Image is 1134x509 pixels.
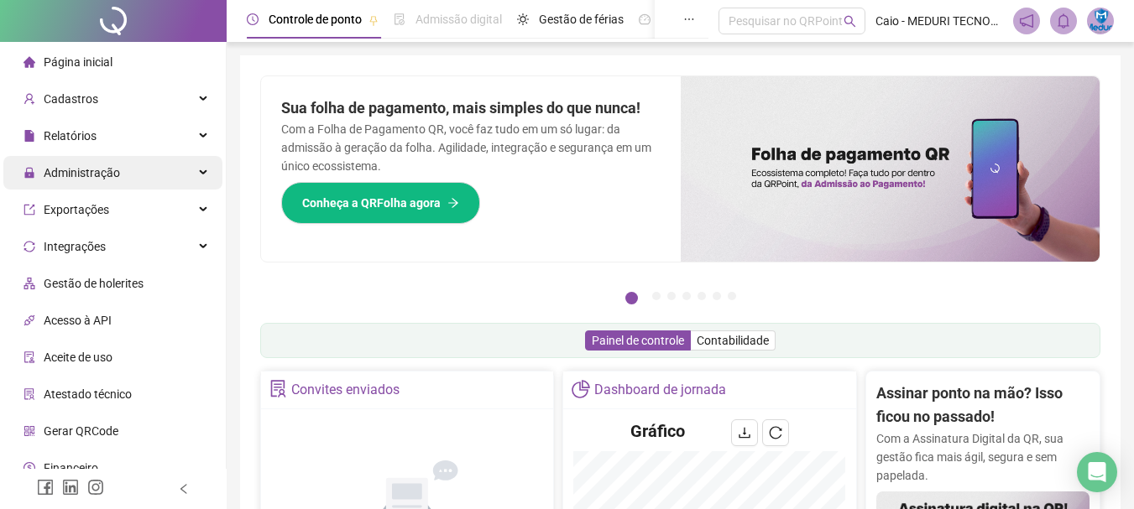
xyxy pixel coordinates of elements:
span: reload [769,426,782,439]
span: Gerar QRCode [44,424,118,438]
h4: Gráfico [630,419,685,443]
button: 1 [625,292,638,304]
span: search [844,15,856,28]
span: bell [1056,13,1071,29]
span: Integrações [44,240,106,253]
span: facebook [37,479,54,496]
span: linkedin [62,479,79,496]
span: pie-chart [572,380,589,397]
img: 31116 [1088,8,1113,34]
span: dollar [24,462,35,474]
span: solution [269,380,287,397]
div: Dashboard de jornada [594,376,726,404]
div: Convites enviados [291,376,400,404]
span: user-add [24,93,35,105]
button: 7 [728,292,736,300]
p: Com a Assinatura Digital da QR, sua gestão fica mais ágil, segura e sem papelada. [876,429,1090,485]
span: Exportações [44,203,109,216]
span: Contabilidade [697,334,769,347]
span: sync [24,241,35,252]
button: 3 [667,292,676,300]
button: Conheça a QRFolha agora [281,182,480,224]
span: Painel de controle [592,334,684,347]
span: sun [517,13,529,25]
span: pushpin [368,15,379,25]
span: notification [1019,13,1034,29]
span: download [738,426,751,439]
span: left [178,483,190,495]
button: 6 [713,292,721,300]
button: 4 [682,292,691,300]
span: Administração [44,166,120,179]
span: Admissão digital [415,13,502,26]
button: 2 [652,292,661,300]
div: Open Intercom Messenger [1077,452,1117,492]
span: dashboard [639,13,651,25]
button: 5 [698,292,706,300]
span: audit [24,351,35,363]
span: Acesso à API [44,314,112,327]
span: file-done [394,13,405,25]
span: qrcode [24,425,35,437]
span: Gestão de holerites [44,277,144,290]
span: Aceite de uso [44,351,112,364]
span: Financeiro [44,461,98,475]
span: arrow-right [447,197,459,209]
span: Controle de ponto [269,13,362,26]
span: home [24,56,35,68]
span: Página inicial [44,55,112,69]
span: export [24,204,35,216]
span: apartment [24,278,35,289]
span: Cadastros [44,92,98,106]
span: lock [24,167,35,179]
p: Com a Folha de Pagamento QR, você faz tudo em um só lugar: da admissão à geração da folha. Agilid... [281,120,661,175]
span: Conheça a QRFolha agora [302,194,441,212]
span: file [24,130,35,142]
span: ellipsis [683,13,695,25]
span: Gestão de férias [539,13,624,26]
h2: Assinar ponto na mão? Isso ficou no passado! [876,382,1090,429]
span: Caio - MEDURI TECNOLOGIA EM SEGURANÇA [875,12,1003,30]
span: instagram [87,479,104,496]
span: api [24,314,35,326]
span: Relatórios [44,129,97,143]
span: solution [24,388,35,400]
h2: Sua folha de pagamento, mais simples do que nunca! [281,96,661,120]
img: banner%2F8d14a306-6205-4263-8e5b-06e9a85ad873.png [681,76,1100,262]
span: Atestado técnico [44,387,132,401]
span: clock-circle [247,13,259,25]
